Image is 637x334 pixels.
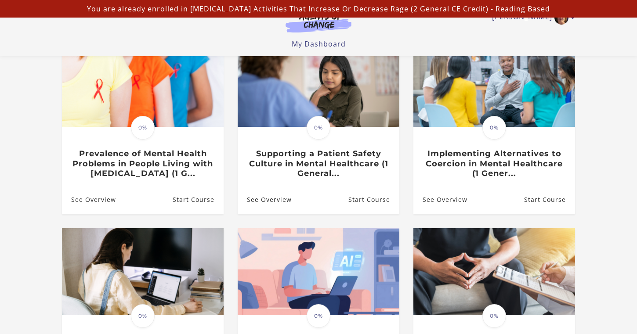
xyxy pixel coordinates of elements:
a: Implementing Alternatives to Coercion in Mental Healthcare (1 Gener...: Resume Course [524,186,575,214]
a: Supporting a Patient Safety Culture in Mental Healthcare (1 General...: Resume Course [348,186,399,214]
span: 0% [482,304,506,328]
a: Prevalence of Mental Health Problems in People Living with HIV (1 G...: Resume Course [173,186,224,214]
span: 0% [131,116,155,140]
span: 0% [307,116,330,140]
a: Implementing Alternatives to Coercion in Mental Healthcare (1 Gener...: See Overview [413,186,467,214]
p: You are already enrolled in [MEDICAL_DATA] Activities That Increase Or Decrease Rage (2 General C... [4,4,633,14]
a: Supporting a Patient Safety Culture in Mental Healthcare (1 General...: See Overview [238,186,292,214]
h3: Implementing Alternatives to Coercion in Mental Healthcare (1 Gener... [423,149,565,179]
span: 0% [131,304,155,328]
a: Prevalence of Mental Health Problems in People Living with HIV (1 G...: See Overview [62,186,116,214]
img: Agents of Change Logo [276,12,361,32]
span: 0% [482,116,506,140]
h3: Prevalence of Mental Health Problems in People Living with [MEDICAL_DATA] (1 G... [71,149,214,179]
a: My Dashboard [292,39,346,49]
span: 0% [307,304,330,328]
a: Toggle menu [492,11,571,25]
h3: Supporting a Patient Safety Culture in Mental Healthcare (1 General... [247,149,390,179]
